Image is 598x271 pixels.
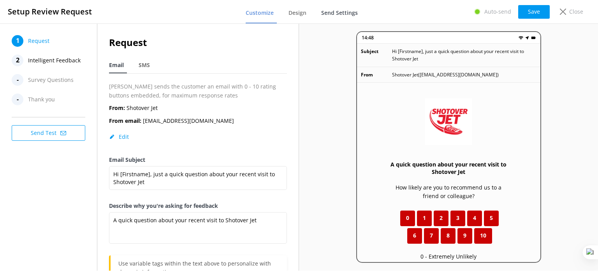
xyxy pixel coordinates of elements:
[362,34,374,41] p: 14:48
[413,231,416,240] span: 6
[392,71,499,78] p: Shotover Jet ( [EMAIL_ADDRESS][DOMAIN_NAME] )
[525,35,529,40] img: near-me.png
[361,48,392,62] p: Subject
[246,9,274,17] span: Customize
[109,117,234,125] p: [EMAIL_ADDRESS][DOMAIN_NAME]
[406,214,409,222] span: 0
[288,9,306,17] span: Design
[321,9,358,17] span: Send Settings
[361,71,392,78] p: From
[388,161,509,175] h3: A quick question about your recent visit to Shotover Jet
[392,48,536,62] p: Hi [Firstname], just a quick question about your recent visit to Shotover Jet
[109,117,141,124] b: From email:
[109,82,287,100] p: [PERSON_NAME] sends the customer an email with 0 - 10 rating buttons embedded, for maximum respon...
[109,202,287,210] label: Describe why you're asking for feedback
[420,252,477,261] p: 0 - Extremely Unlikely
[8,5,92,18] h3: Setup Review Request
[440,214,443,222] span: 2
[109,104,158,112] p: Shotover Jet
[28,35,49,47] span: Request
[463,231,466,240] span: 9
[518,5,550,19] button: Save
[430,231,433,240] span: 7
[388,183,509,201] p: How likely are you to recommend us to a friend or colleague?
[28,55,81,66] span: Intelligent Feedback
[109,133,129,141] button: Edit
[109,35,287,50] h2: Request
[12,94,23,105] div: -
[447,231,450,240] span: 8
[28,74,74,86] span: Survey Questions
[531,35,536,40] img: battery.png
[12,74,23,86] div: -
[139,61,150,69] span: SMS
[109,104,125,112] b: From:
[12,55,23,66] div: 2
[490,214,493,222] span: 5
[12,35,23,47] div: 1
[484,7,511,16] p: Auto-send
[473,214,476,222] span: 4
[28,94,55,105] span: Thank you
[109,212,287,244] textarea: A quick question about your recent visit to Shotover Jet
[109,61,124,69] span: Email
[569,7,583,16] p: Close
[109,166,287,190] textarea: Hi [Firstname], just a quick question about your recent visit to Shotover Jet
[12,125,85,141] button: Send Test
[425,98,472,145] img: 585-1725581643.jpg
[456,214,459,222] span: 3
[109,156,287,164] label: Email Subject
[519,35,523,40] img: wifi.png
[480,231,486,240] span: 10
[423,214,426,222] span: 1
